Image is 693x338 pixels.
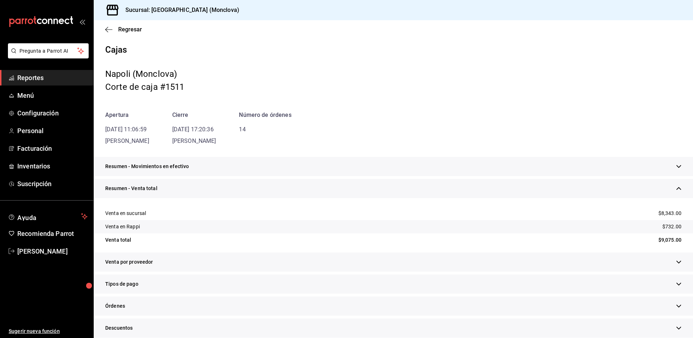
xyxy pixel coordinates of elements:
[118,26,142,33] span: Regresar
[172,126,214,133] time: [DATE] 17:20:36
[105,302,125,310] span: Órdenes
[105,185,157,192] span: Resumen - Venta total
[105,324,133,332] span: Descuentos
[105,163,189,170] span: Resumen - Movimientos en efectivo
[17,91,88,100] span: Menú
[105,258,153,266] span: Venta por proveedor
[79,19,85,25] button: open_drawer_menu
[17,246,88,256] span: [PERSON_NAME]
[239,125,291,134] div: 14
[172,137,216,144] span: [PERSON_NAME]
[658,210,681,217] span: $8,343.00
[105,126,147,133] time: [DATE] 11:06:59
[17,108,88,118] span: Configuración
[120,6,239,14] h3: Sucursal: [GEOGRAPHIC_DATA] (Monclova)
[105,111,149,119] div: Apertura
[19,47,77,55] span: Pregunta a Parrot AI
[17,179,88,189] span: Suscripción
[105,223,140,231] div: Venta en Rappi
[658,236,681,244] span: $9,075.00
[662,223,681,231] span: $732.00
[105,80,681,93] div: Corte de caja #1511
[105,236,131,244] div: Venta total
[17,73,88,83] span: Reportes
[17,161,88,171] span: Inventarios
[105,44,681,56] h1: Cajas
[105,26,142,33] button: Regresar
[5,52,89,60] a: Pregunta a Parrot AI
[105,137,149,144] span: [PERSON_NAME]
[172,111,216,119] div: Cierre
[105,67,681,80] div: Napoli (Monclova)
[17,212,78,221] span: Ayuda
[17,126,88,136] span: Personal
[17,229,88,238] span: Recomienda Parrot
[17,144,88,153] span: Facturación
[105,280,138,288] span: Tipos de pago
[105,210,146,217] div: Venta en sucursal
[8,43,89,58] button: Pregunta a Parrot AI
[239,111,291,119] div: Número de órdenes
[9,328,88,335] span: Sugerir nueva función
